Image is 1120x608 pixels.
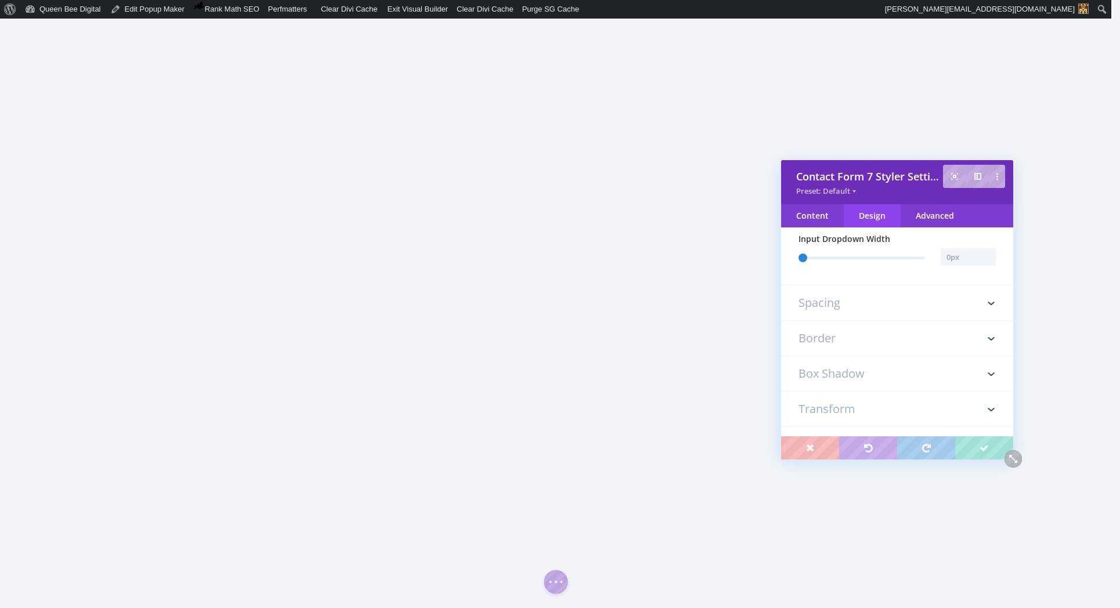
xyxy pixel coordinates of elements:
[799,356,996,391] h3: Box Shadow
[901,204,969,227] div: Advanced
[844,204,901,227] div: Design
[799,285,996,320] h3: Spacing
[799,392,996,426] h3: Transform
[799,233,890,245] span: Input Dropdown Width
[941,248,996,266] input: 0px
[799,321,996,356] h3: Border
[799,427,996,462] h3: Animation
[781,204,844,227] div: Content
[796,186,850,196] span: Preset: Default
[796,169,943,183] span: Contact Form 7 Styler Settings
[205,5,259,13] span: Rank Math SEO
[457,5,514,13] span: Clear Divi Cache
